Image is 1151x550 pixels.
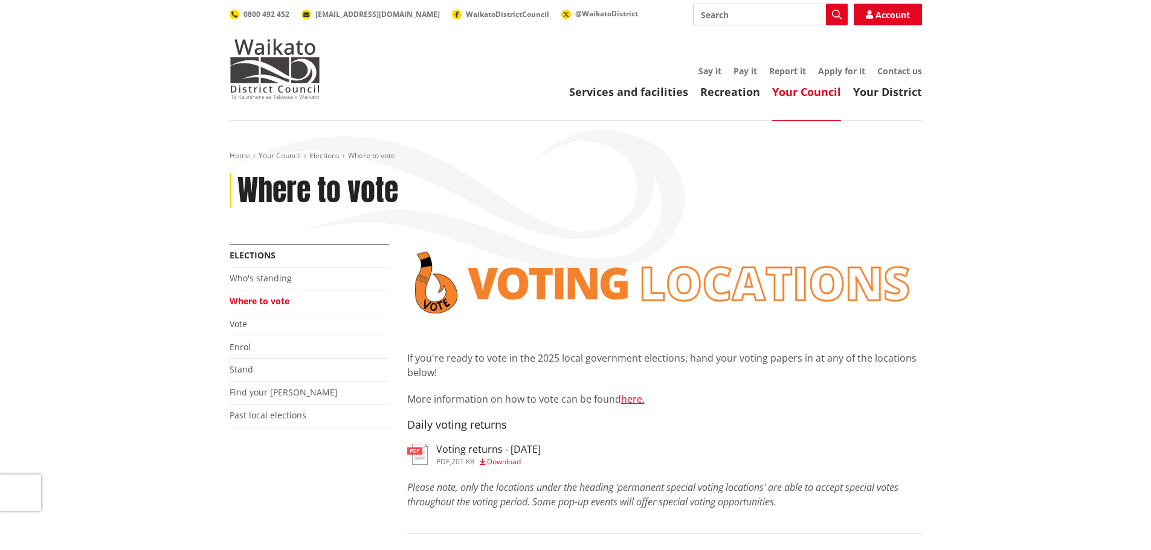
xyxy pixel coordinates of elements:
a: Elections [309,150,340,161]
span: pdf [436,456,450,467]
a: Recreation [700,85,760,99]
span: Download [487,456,521,467]
div: , [436,458,541,465]
span: 0800 492 452 [243,9,289,19]
a: Where to vote [230,295,289,307]
a: Pay it [733,65,757,77]
a: here. [621,392,645,406]
p: More information on how to vote can be found [407,392,922,406]
a: Your Council [772,85,841,99]
a: Voting returns - [DATE] pdf,201 KB Download [407,444,541,465]
a: Your Council [259,150,301,161]
img: Waikato District Council - Te Kaunihera aa Takiwaa o Waikato [230,39,320,99]
a: @WaikatoDistrict [561,8,638,19]
a: Report it [769,65,806,77]
a: Stand [230,363,253,375]
a: Apply for it [818,65,865,77]
a: 0800 492 452 [230,9,289,19]
em: Please note, only the locations under the heading 'permanent special voting locations' are able t... [407,481,898,508]
a: Past local elections [230,409,306,421]
a: Contact us [877,65,922,77]
a: Find your [PERSON_NAME] [230,386,338,398]
a: Who's standing [230,272,292,284]
a: Enrol [230,341,251,353]
h4: Daily voting returns [407,418,922,432]
nav: breadcrumb [230,151,922,161]
a: WaikatoDistrictCouncil [452,9,549,19]
a: Account [854,4,922,25]
p: If you're ready to vote in the 2025 local government elections, hand your voting papers in at any... [407,351,922,380]
a: Your District [853,85,922,99]
a: Elections [230,249,276,261]
span: WaikatoDistrictCouncil [466,9,549,19]
a: [EMAIL_ADDRESS][DOMAIN_NAME] [301,9,440,19]
a: Vote [230,318,247,330]
img: document-pdf.svg [407,444,428,465]
span: Where to vote [348,150,395,161]
h1: Where to vote [237,173,398,208]
span: 201 KB [451,456,475,467]
img: voting locations banner [407,244,922,321]
a: Services and facilities [569,85,688,99]
span: @WaikatoDistrict [575,8,638,19]
input: Search input [693,4,848,25]
a: Say it [698,65,721,77]
span: [EMAIL_ADDRESS][DOMAIN_NAME] [315,9,440,19]
a: Home [230,150,250,161]
h3: Voting returns - [DATE] [436,444,541,455]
